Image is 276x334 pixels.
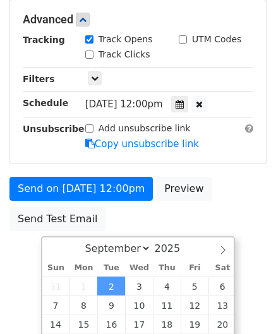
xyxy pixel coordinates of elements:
span: September 15, 2025 [69,314,97,333]
strong: Unsubscribe [23,124,85,134]
span: [DATE] 12:00pm [85,98,163,110]
span: September 9, 2025 [97,295,125,314]
span: September 14, 2025 [42,314,70,333]
strong: Filters [23,74,55,84]
a: Preview [156,177,212,201]
span: Fri [181,264,208,272]
span: Mon [69,264,97,272]
iframe: Chat Widget [213,273,276,334]
span: September 2, 2025 [97,277,125,295]
span: Sat [208,264,236,272]
span: September 8, 2025 [69,295,97,314]
span: September 3, 2025 [125,277,153,295]
span: September 12, 2025 [181,295,208,314]
label: UTM Codes [192,33,241,46]
a: Send on [DATE] 12:00pm [9,177,153,201]
strong: Tracking [23,35,65,45]
span: September 17, 2025 [125,314,153,333]
span: September 19, 2025 [181,314,208,333]
span: Tue [97,264,125,272]
span: Thu [153,264,181,272]
a: Send Test Email [9,207,105,231]
span: September 16, 2025 [97,314,125,333]
span: September 20, 2025 [208,314,236,333]
input: Year [151,242,196,254]
h5: Advanced [23,13,253,27]
span: September 11, 2025 [153,295,181,314]
span: September 4, 2025 [153,277,181,295]
span: Sun [42,264,70,272]
span: August 31, 2025 [42,277,70,295]
span: September 6, 2025 [208,277,236,295]
label: Track Opens [99,33,153,46]
strong: Schedule [23,98,68,108]
label: Add unsubscribe link [99,122,191,135]
span: September 1, 2025 [69,277,97,295]
span: September 13, 2025 [208,295,236,314]
label: Track Clicks [99,48,150,61]
span: September 18, 2025 [153,314,181,333]
span: September 10, 2025 [125,295,153,314]
span: September 5, 2025 [181,277,208,295]
span: September 7, 2025 [42,295,70,314]
span: Wed [125,264,153,272]
a: Copy unsubscribe link [85,138,199,150]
